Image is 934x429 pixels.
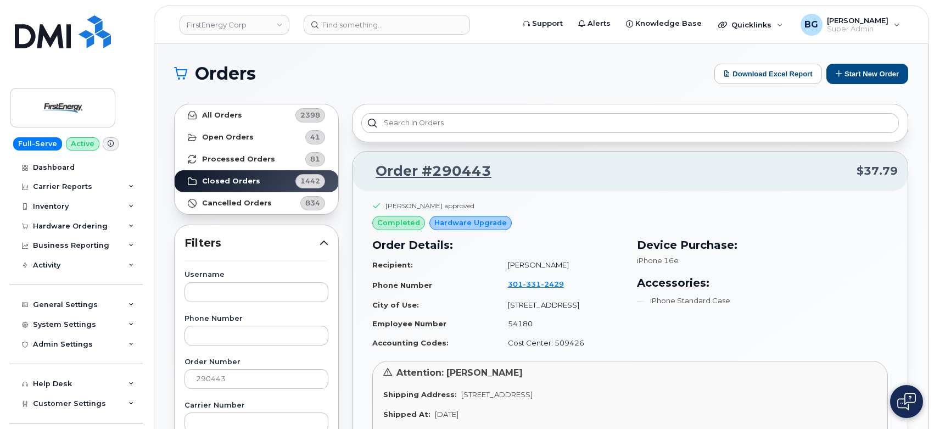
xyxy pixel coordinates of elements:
strong: Shipping Address: [383,390,457,399]
span: 1442 [300,176,320,186]
li: iPhone Standard Case [637,296,888,306]
a: Closed Orders1442 [175,170,338,192]
h3: Device Purchase: [637,237,888,253]
label: Order Number [184,359,328,366]
td: [PERSON_NAME] [498,255,624,275]
span: iPhone 16e [637,256,679,265]
span: $37.79 [857,163,898,179]
a: 3013312429 [508,280,577,288]
span: 301 [508,280,564,288]
td: Cost Center: 509426 [498,333,624,353]
span: 41 [310,132,320,142]
div: [PERSON_NAME] approved [385,201,474,210]
button: Download Excel Report [714,64,822,84]
a: Cancelled Orders834 [175,192,338,214]
h3: Accessories: [637,275,888,291]
span: 2429 [541,280,564,288]
strong: Shipped At: [383,410,430,419]
span: Attention: [PERSON_NAME] [396,367,523,378]
a: Processed Orders81 [175,148,338,170]
img: Open chat [897,393,916,410]
label: Phone Number [184,315,328,322]
span: 834 [305,198,320,208]
strong: Processed Orders [202,155,275,164]
strong: All Orders [202,111,242,120]
span: 81 [310,154,320,164]
strong: Closed Orders [202,177,260,186]
span: 2398 [300,110,320,120]
strong: Open Orders [202,133,254,142]
button: Start New Order [826,64,908,84]
span: Filters [184,235,320,251]
h3: Order Details: [372,237,624,253]
strong: Phone Number [372,281,432,289]
label: Carrier Number [184,402,328,409]
strong: Employee Number [372,319,446,328]
a: Open Orders41 [175,126,338,148]
span: [DATE] [435,410,458,419]
label: Username [184,271,328,278]
span: Hardware Upgrade [434,218,507,228]
strong: Recipient: [372,260,413,269]
strong: City of Use: [372,300,419,309]
span: completed [377,218,420,228]
td: 54180 [498,314,624,333]
span: Orders [195,65,256,82]
span: [STREET_ADDRESS] [461,390,533,399]
strong: Cancelled Orders [202,199,272,208]
a: Order #290443 [362,161,491,181]
span: 331 [523,280,541,288]
input: Search in orders [361,113,899,133]
strong: Accounting Codes: [372,338,449,347]
td: [STREET_ADDRESS] [498,296,624,315]
a: All Orders2398 [175,104,338,126]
